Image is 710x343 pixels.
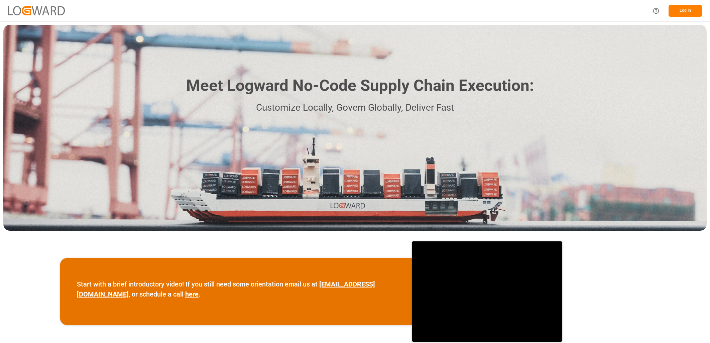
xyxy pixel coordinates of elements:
h1: Meet Logward No-Code Supply Chain Execution: [186,74,534,98]
a: here [185,290,199,298]
img: Logward_new_orange.png [8,6,65,15]
button: Help Center [648,3,664,18]
p: Start with a brief introductory video! If you still need some orientation email us at , or schedu... [77,279,395,299]
a: [EMAIL_ADDRESS][DOMAIN_NAME] [77,280,375,298]
p: Customize Locally, Govern Globally, Deliver Fast [176,100,534,115]
button: Log In [669,5,702,17]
